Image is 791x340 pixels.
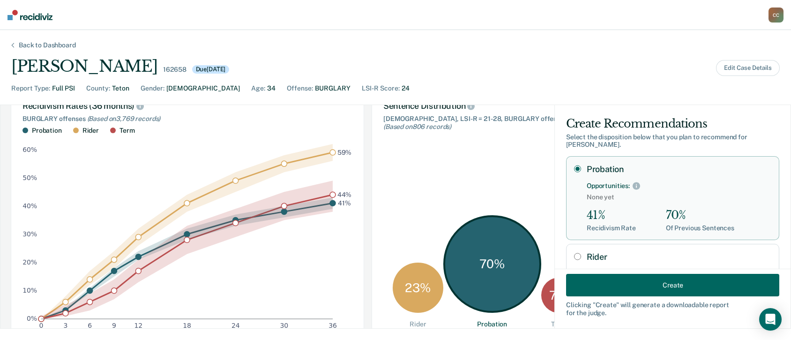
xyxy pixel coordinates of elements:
[551,320,566,328] div: Term
[541,278,576,313] div: 7 %
[22,115,352,123] div: BURGLARY offenses
[769,8,784,23] button: CC
[587,164,771,174] label: Probation
[52,83,75,93] div: Full PSI
[22,174,37,181] text: 50%
[86,83,110,93] div: County :
[63,322,67,329] text: 3
[477,320,507,328] div: Probation
[267,83,276,93] div: 34
[393,263,443,313] div: 23 %
[39,322,337,329] g: x-axis tick label
[666,209,734,222] div: 70%
[566,274,779,296] button: Create
[112,83,129,93] div: Teton
[587,252,771,262] label: Rider
[328,322,337,329] text: 36
[11,83,50,93] div: Report Type :
[141,83,164,93] div: Gender :
[287,83,313,93] div: Offense :
[315,83,351,93] div: BURGLARY
[22,145,37,153] text: 60%
[119,127,134,135] div: Term
[383,115,586,131] div: [DEMOGRAPHIC_DATA], LSI-R = 21-28, BURGLARY offenses
[587,209,636,222] div: 41%
[231,322,240,329] text: 24
[410,320,426,328] div: Rider
[7,10,52,20] img: Recidiviz
[88,322,92,329] text: 6
[22,287,37,294] text: 10%
[22,230,37,238] text: 30%
[338,199,351,206] text: 41%
[41,144,333,319] g: area
[251,83,265,93] div: Age :
[22,101,352,111] div: Recidivism Rates (36 months)
[362,83,400,93] div: LSI-R Score :
[337,148,352,206] g: text
[22,202,37,209] text: 40%
[22,258,37,266] text: 20%
[38,150,336,322] g: dot
[337,148,352,156] text: 59%
[566,116,779,131] div: Create Recommendations
[383,101,586,111] div: Sentence Distribution
[587,193,771,201] span: None yet
[769,8,784,23] div: C C
[716,60,780,76] button: Edit Case Details
[183,322,191,329] text: 18
[587,224,636,232] div: Recidivism Rate
[383,123,451,130] span: (Based on 806 records )
[166,83,240,93] div: [DEMOGRAPHIC_DATA]
[587,182,630,190] div: Opportunities:
[134,322,143,329] text: 12
[759,308,782,331] div: Open Intercom Messenger
[32,127,62,135] div: Probation
[112,322,116,329] text: 9
[11,57,157,76] div: [PERSON_NAME]
[666,224,734,232] div: Of Previous Sentences
[39,322,44,329] text: 0
[82,127,99,135] div: Rider
[192,65,230,74] div: Due [DATE]
[402,83,410,93] div: 24
[87,115,161,122] span: (Based on 3,769 records )
[7,41,87,49] div: Back to Dashboard
[27,315,37,322] text: 0%
[22,145,37,322] g: y-axis tick label
[566,301,779,317] div: Clicking " Create " will generate a downloadable report for the judge.
[443,215,541,313] div: 70 %
[163,66,186,74] div: 162658
[337,190,352,198] text: 44%
[280,322,289,329] text: 30
[566,133,779,149] div: Select the disposition below that you plan to recommend for [PERSON_NAME] .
